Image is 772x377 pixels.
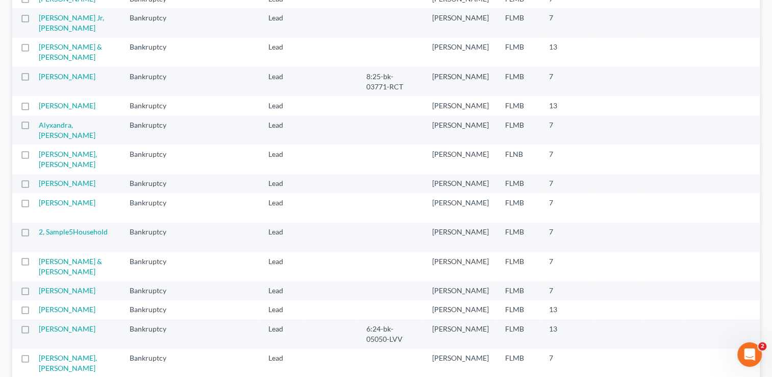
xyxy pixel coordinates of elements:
[541,67,592,96] td: 7
[497,96,541,115] td: FLMB
[260,174,305,193] td: Lead
[260,145,305,174] td: Lead
[39,13,104,32] a: [PERSON_NAME] Jr, [PERSON_NAME]
[39,198,95,207] a: [PERSON_NAME]
[424,252,497,281] td: [PERSON_NAME]
[424,174,497,193] td: [PERSON_NAME]
[541,300,592,319] td: 13
[497,319,541,348] td: FLMB
[39,72,95,81] a: [PERSON_NAME]
[39,121,95,139] a: Alyxandra, [PERSON_NAME]
[260,38,305,67] td: Lead
[497,115,541,145] td: FLMB
[541,38,592,67] td: 13
[260,115,305,145] td: Lead
[541,223,592,252] td: 7
[541,8,592,37] td: 7
[39,257,102,276] a: [PERSON_NAME] & [PERSON_NAME]
[121,281,185,300] td: Bankruptcy
[541,145,592,174] td: 7
[541,319,592,348] td: 13
[497,38,541,67] td: FLMB
[424,300,497,319] td: [PERSON_NAME]
[260,8,305,37] td: Lead
[758,342,766,350] span: 2
[541,115,592,145] td: 7
[497,174,541,193] td: FLMB
[260,67,305,96] td: Lead
[424,193,497,222] td: [PERSON_NAME]
[260,96,305,115] td: Lead
[497,300,541,319] td: FLMB
[39,150,97,169] a: [PERSON_NAME], [PERSON_NAME]
[541,252,592,281] td: 7
[358,319,424,348] td: 6:24-bk-05050-LVV
[424,67,497,96] td: [PERSON_NAME]
[497,252,541,281] td: FLMB
[541,174,592,193] td: 7
[121,300,185,319] td: Bankruptcy
[424,96,497,115] td: [PERSON_NAME]
[541,281,592,300] td: 7
[424,8,497,37] td: [PERSON_NAME]
[260,319,305,348] td: Lead
[424,145,497,174] td: [PERSON_NAME]
[39,286,95,295] a: [PERSON_NAME]
[497,281,541,300] td: FLMB
[121,115,185,145] td: Bankruptcy
[424,223,497,252] td: [PERSON_NAME]
[121,145,185,174] td: Bankruptcy
[424,38,497,67] td: [PERSON_NAME]
[497,223,541,252] td: FLMB
[121,8,185,37] td: Bankruptcy
[541,96,592,115] td: 13
[121,67,185,96] td: Bankruptcy
[39,354,97,372] a: [PERSON_NAME], [PERSON_NAME]
[121,193,185,222] td: Bankruptcy
[497,145,541,174] td: FLNB
[39,179,95,187] a: [PERSON_NAME]
[121,96,185,115] td: Bankruptcy
[121,223,185,252] td: Bankruptcy
[39,227,108,236] a: 2, Sample5Household
[737,342,762,367] iframe: Intercom live chat
[497,67,541,96] td: FLMB
[541,193,592,222] td: 7
[424,115,497,145] td: [PERSON_NAME]
[39,324,95,333] a: [PERSON_NAME]
[121,38,185,67] td: Bankruptcy
[260,281,305,300] td: Lead
[121,319,185,348] td: Bankruptcy
[358,67,424,96] td: 8:25-bk-03771-RCT
[39,305,95,314] a: [PERSON_NAME]
[260,223,305,252] td: Lead
[497,8,541,37] td: FLMB
[121,174,185,193] td: Bankruptcy
[39,101,95,110] a: [PERSON_NAME]
[121,252,185,281] td: Bankruptcy
[497,193,541,222] td: FLMB
[260,300,305,319] td: Lead
[260,252,305,281] td: Lead
[260,193,305,222] td: Lead
[39,42,102,61] a: [PERSON_NAME] & [PERSON_NAME]
[424,281,497,300] td: [PERSON_NAME]
[424,319,497,348] td: [PERSON_NAME]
